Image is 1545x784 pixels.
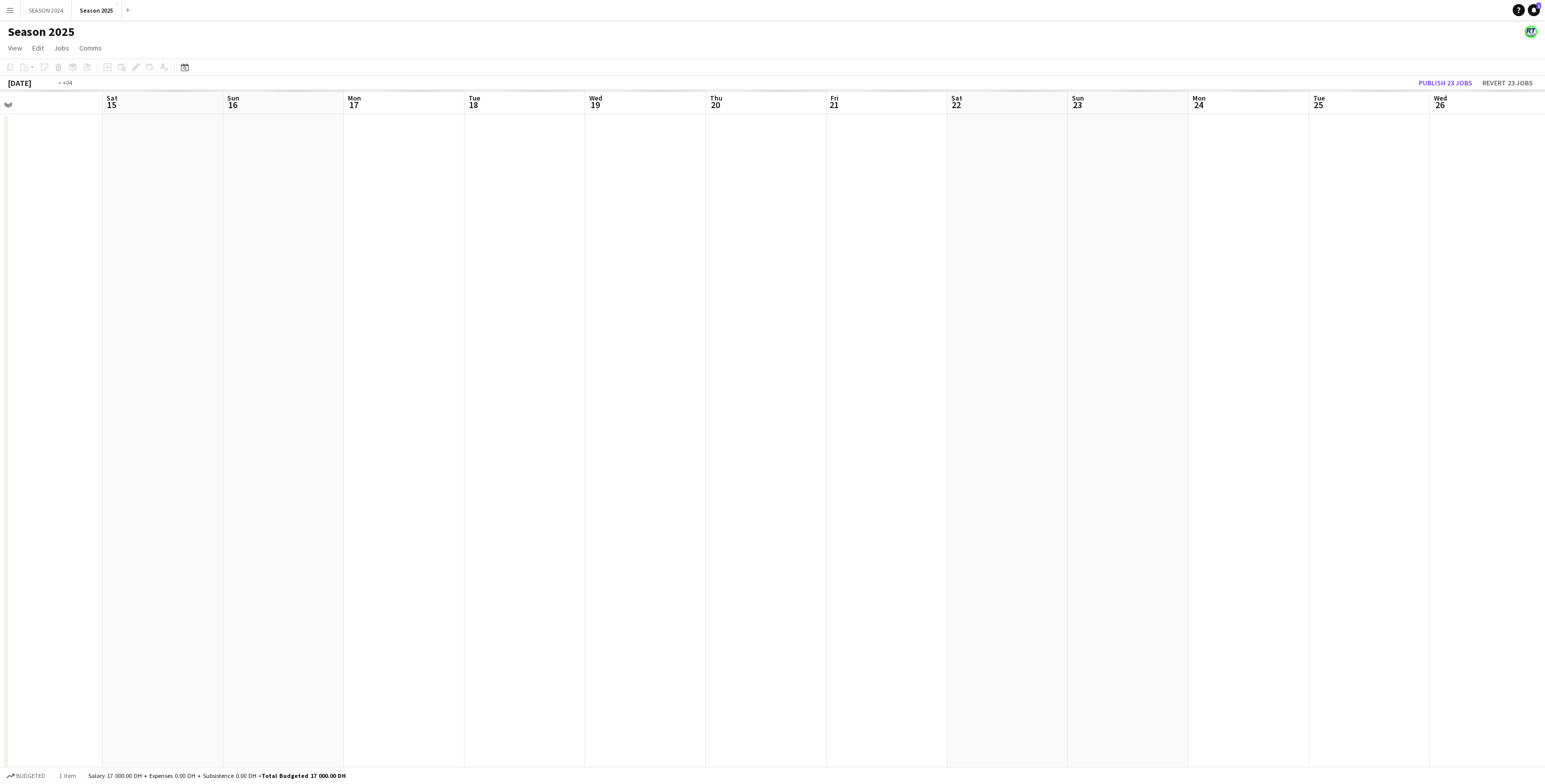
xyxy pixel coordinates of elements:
button: Revert 23 jobs [1478,76,1537,89]
button: Publish 23 jobs [1415,76,1476,89]
span: Edit [32,43,44,53]
span: View [8,43,22,53]
a: Edit [28,41,48,55]
div: Salary 17 000.00 DH + Expenses 0.00 DH + Subsistence 0.00 DH = [88,772,346,779]
button: Season 2025 [72,1,122,20]
span: Comms [79,43,102,53]
span: 1 [1536,3,1541,9]
a: 1 [1528,4,1540,16]
app-user-avatar: ROAD TRANSIT [1525,26,1537,38]
span: Jobs [54,43,69,53]
a: Comms [75,41,106,55]
button: Budgeted [5,770,47,781]
a: Jobs [50,41,73,55]
button: SEASON 2024 [21,1,72,20]
div: +04 [63,79,72,86]
a: View [4,41,26,55]
span: 1 item [56,772,80,779]
span: Total Budgeted 17 000.00 DH [262,772,346,779]
div: [DATE] [8,78,31,88]
h1: Season 2025 [8,24,75,39]
span: Budgeted [16,772,45,779]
